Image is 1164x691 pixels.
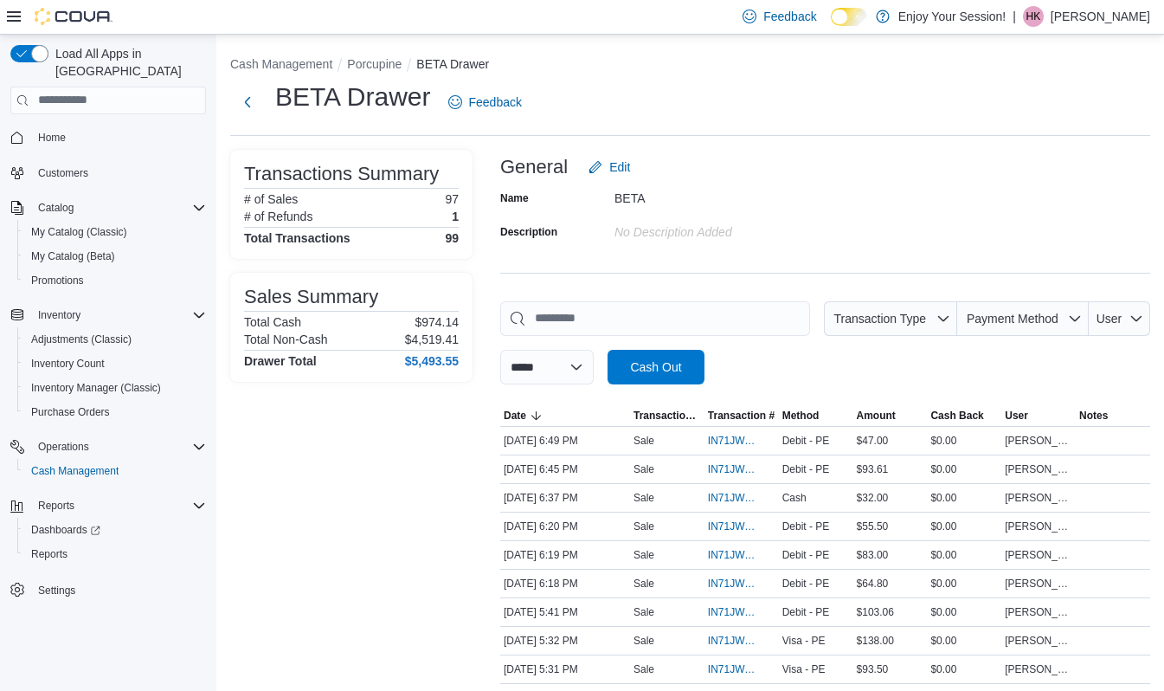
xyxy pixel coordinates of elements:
[1005,548,1072,562] span: [PERSON_NAME]
[1013,6,1016,27] p: |
[967,312,1058,326] span: Payment Method
[35,8,113,25] img: Cova
[500,630,630,651] div: [DATE] 5:32 PM
[708,434,758,448] span: IN71JW-7670344
[927,630,1001,651] div: $0.00
[630,358,681,376] span: Cash Out
[31,197,80,218] button: Catalog
[857,605,894,619] span: $103.06
[17,244,213,268] button: My Catalog (Beta)
[857,434,889,448] span: $47.00
[24,378,206,398] span: Inventory Manager (Classic)
[17,518,213,542] a: Dashboards
[614,218,846,239] div: No Description added
[614,184,846,205] div: BETA
[31,225,127,239] span: My Catalog (Classic)
[24,353,206,374] span: Inventory Count
[445,231,459,245] h4: 99
[708,548,758,562] span: IN71JW-7670137
[24,402,206,423] span: Purchase Orders
[230,85,265,119] button: Next
[1076,405,1150,426] button: Notes
[708,662,758,676] span: IN71JW-7669861
[1005,634,1072,648] span: [PERSON_NAME]
[782,548,830,562] span: Debit - PE
[1005,434,1072,448] span: [PERSON_NAME]
[708,516,775,537] button: IN71JW-7670143
[927,430,1001,451] div: $0.00
[927,659,1001,680] div: $0.00
[405,333,459,346] p: $4,519.41
[500,405,630,426] button: Date
[782,605,830,619] span: Debit - PE
[31,357,105,371] span: Inventory Count
[31,405,110,419] span: Purchase Orders
[31,305,206,326] span: Inventory
[1005,409,1028,423] span: User
[1079,409,1108,423] span: Notes
[708,488,775,508] button: IN71JW-7670256
[17,376,213,400] button: Inventory Manager (Classic)
[927,516,1001,537] div: $0.00
[230,55,1150,76] nav: An example of EuiBreadcrumbs
[244,164,439,184] h3: Transactions Summary
[3,196,213,220] button: Catalog
[779,405,853,426] button: Method
[927,405,1001,426] button: Cash Back
[31,305,87,326] button: Inventory
[708,634,758,648] span: IN71JW-7669869
[1051,6,1150,27] p: [PERSON_NAME]
[857,634,894,648] span: $138.00
[500,659,630,680] div: [DATE] 5:31 PM
[17,327,213,352] button: Adjustments (Classic)
[500,516,630,537] div: [DATE] 6:20 PM
[31,197,206,218] span: Catalog
[1005,462,1072,476] span: [PERSON_NAME]
[38,440,89,454] span: Operations
[630,405,704,426] button: Transaction Type
[17,542,213,566] button: Reports
[24,402,117,423] a: Purchase Orders
[24,222,206,242] span: My Catalog (Classic)
[708,630,775,651] button: IN71JW-7669869
[24,544,206,565] span: Reports
[31,126,206,148] span: Home
[441,85,529,119] a: Feedback
[31,163,95,184] a: Customers
[782,462,830,476] span: Debit - PE
[1005,662,1072,676] span: [PERSON_NAME]
[347,57,402,71] button: Porcupine
[38,308,80,322] span: Inventory
[927,602,1001,623] div: $0.00
[782,520,830,533] span: Debit - PE
[708,409,775,423] span: Transaction #
[230,57,332,71] button: Cash Management
[24,222,134,242] a: My Catalog (Classic)
[31,333,132,346] span: Adjustments (Classic)
[708,659,775,680] button: IN71JW-7669861
[38,584,75,597] span: Settings
[24,461,125,481] a: Cash Management
[500,602,630,623] div: [DATE] 5:41 PM
[3,494,213,518] button: Reports
[31,249,115,263] span: My Catalog (Beta)
[708,602,775,623] button: IN71JW-7669914
[633,577,654,591] p: Sale
[500,157,568,178] h3: General
[782,409,820,423] span: Method
[31,547,68,561] span: Reports
[31,464,119,478] span: Cash Management
[24,246,206,267] span: My Catalog (Beta)
[500,459,630,480] div: [DATE] 6:45 PM
[24,378,168,398] a: Inventory Manager (Classic)
[1089,301,1150,336] button: User
[17,400,213,424] button: Purchase Orders
[782,491,807,505] span: Cash
[31,436,206,457] span: Operations
[500,545,630,565] div: [DATE] 6:19 PM
[1005,491,1072,505] span: [PERSON_NAME]
[244,333,328,346] h6: Total Non-Cash
[927,573,1001,594] div: $0.00
[930,409,983,423] span: Cash Back
[927,488,1001,508] div: $0.00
